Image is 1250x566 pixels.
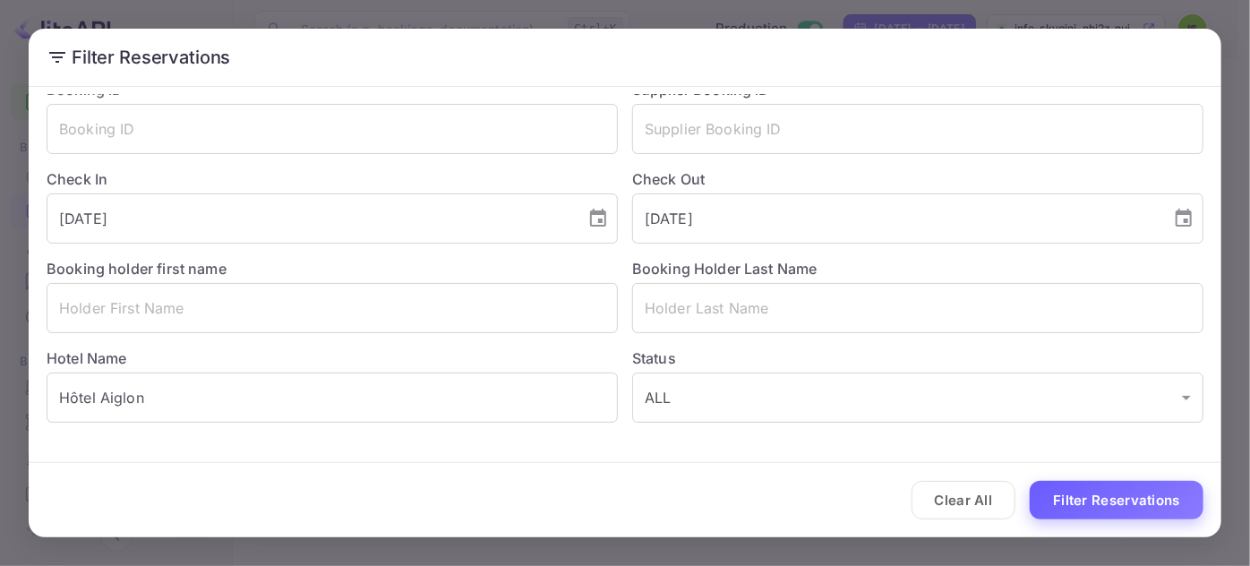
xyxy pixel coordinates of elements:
button: Choose date, selected date is Sep 24, 2025 [1166,201,1202,236]
label: Status [632,347,1203,369]
button: Clear All [912,481,1016,519]
div: ALL [632,373,1203,423]
label: Check Out [632,168,1203,190]
label: Booking holder first name [47,260,227,278]
button: Choose date, selected date is Sep 22, 2025 [580,201,616,236]
label: Check In [47,168,618,190]
input: Hotel Name [47,373,618,423]
input: Holder Last Name [632,283,1203,333]
input: Holder First Name [47,283,618,333]
input: yyyy-mm-dd [632,193,1159,244]
label: Hotel Name [47,349,127,367]
button: Filter Reservations [1030,481,1203,519]
input: yyyy-mm-dd [47,193,573,244]
input: Supplier Booking ID [632,104,1203,154]
h2: Filter Reservations [29,29,1221,86]
input: Booking ID [47,104,618,154]
label: Booking Holder Last Name [632,260,818,278]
